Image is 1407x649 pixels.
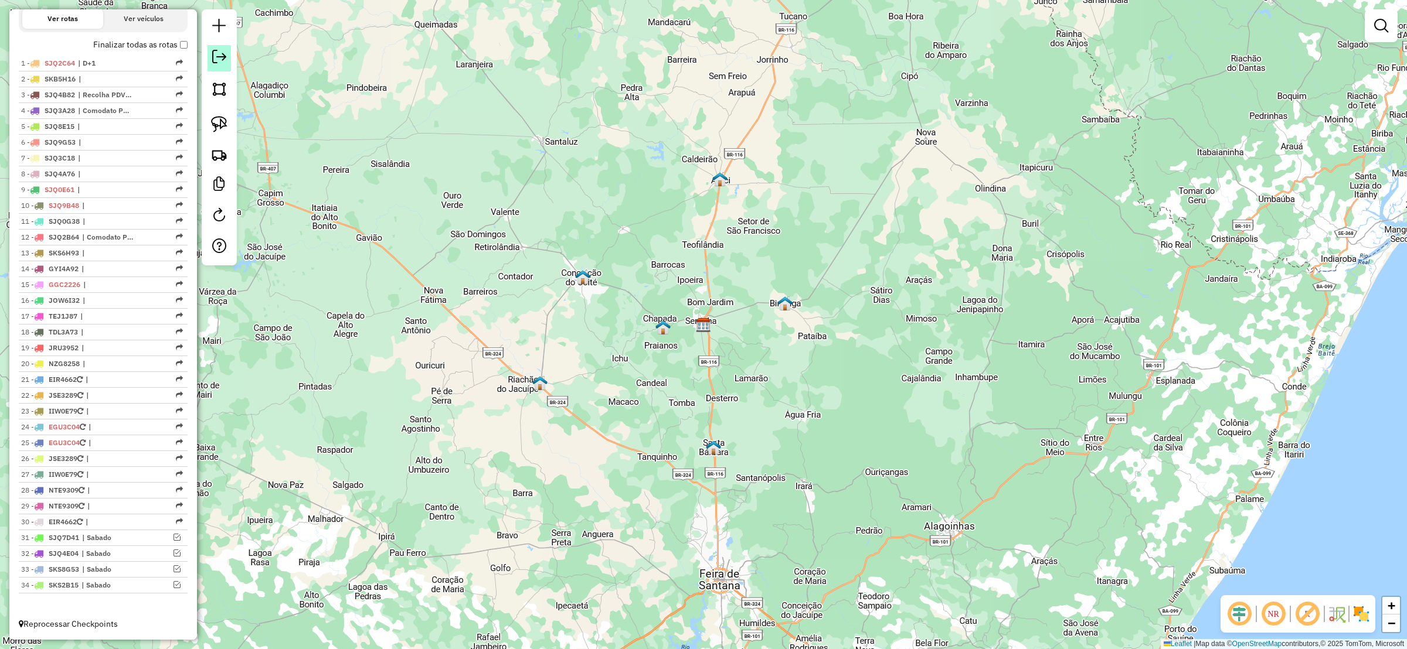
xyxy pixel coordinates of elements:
img: Revalle Serrinha [696,317,711,333]
em: Rota exportada [176,455,183,462]
span: | [79,74,132,84]
em: Rota exportada [176,439,183,446]
span: 30 - [21,517,83,526]
span: | [86,374,140,385]
a: Zoom in [1382,597,1400,614]
span: 19 - [21,343,79,352]
span: D+1 [78,58,132,69]
span: 18 - [21,327,78,336]
span: 9 - [21,185,74,194]
em: Rota exportada [176,391,183,398]
em: Rota exportada [176,470,183,477]
span: GYI4A92 [49,264,79,273]
span: SJQ8E15 [45,122,74,131]
span: Comodato PDV 1441 [78,105,132,116]
span: | [81,264,135,274]
span: | [86,517,140,527]
img: Riachao do Jacuipe [532,375,548,391]
a: Criar rota [206,142,232,168]
a: Exportar sessão [208,45,231,71]
span: Sabado [81,548,135,559]
span: 32 - [21,549,79,558]
em: Rota exportada [176,265,183,272]
span: NZG8258 [49,359,80,368]
span: JSE3289 [49,454,77,463]
span: 21 - [21,375,83,384]
img: Exibir/Ocultar setores [1352,604,1371,623]
span: SJQ4A76 [45,169,75,178]
span: 10 - [21,201,79,210]
em: Visualizar rota [174,549,181,556]
a: Zoom out [1382,614,1400,632]
span: SJQ9B48 [49,201,79,210]
span: Sabado [82,532,136,543]
span: GGC2226 [49,280,80,289]
span: 4 - [21,106,75,115]
span: 31 - [21,533,79,542]
span: 23 - [21,407,83,415]
i: Veículo já utilizado nesta sessão [77,376,83,383]
em: Visualizar rota [174,565,181,572]
em: Rota exportada [176,59,183,66]
span: Recolha PDV 212 [78,90,132,100]
span: 15 - [21,280,80,289]
em: Visualizar rota [174,581,181,588]
span: | [78,153,132,163]
em: Rota exportada [176,249,183,256]
i: Veículo já utilizado nesta sessão [80,439,86,446]
i: Veículo já utilizado nesta sessão [80,423,86,431]
span: SJQ3C18 [45,153,75,162]
span: | [77,121,131,132]
span: 11 - [21,217,80,226]
span: 16 - [21,296,80,305]
span: | [1194,640,1195,648]
span: | [89,422,142,432]
em: Rota exportada [176,360,183,367]
span: 34 - [21,580,79,589]
a: Nova sessão e pesquisa [208,14,231,40]
button: Ver veículos [103,9,184,29]
em: Rota exportada [176,107,183,114]
em: Rota exportada [176,423,183,430]
em: Rota exportada [176,217,183,224]
em: Rota exportada [176,375,183,382]
span: 27 - [21,470,83,479]
em: Rota exportada [176,186,183,193]
i: Veículo já utilizado nesta sessão [77,518,83,525]
span: | [81,327,135,337]
span: 7 - [21,153,75,162]
em: Rota exportada [176,233,183,240]
span: | [83,216,137,227]
span: SKS6H93 [49,248,79,257]
img: Santa Barbara [706,440,721,455]
span: 12 - [21,233,79,241]
span: | [79,137,132,148]
span: NTE9309 [49,501,79,510]
span: 1 - [21,59,75,67]
span: TDL3A73 [49,327,78,336]
a: Exibir filtros [1369,14,1393,37]
span: JSE3289 [49,391,77,399]
i: Veículo já utilizado nesta sessão [79,487,84,494]
span: | [77,185,131,195]
span: 33 - [21,565,79,573]
img: Araci [712,172,728,187]
span: TEJ1J87 [49,312,77,320]
span: SKS2B15 [49,580,79,589]
em: Rota exportada [176,122,183,129]
span: | [83,279,137,290]
em: Rota exportada [176,281,183,288]
img: Criar rota [211,146,227,163]
em: Rota exportada [176,344,183,351]
span: 26 - [21,454,83,463]
span: 2 - [21,74,76,83]
span: 20 - [21,359,80,368]
a: Reroteirizar Sessão [208,203,231,230]
span: Ocultar NR [1259,600,1287,628]
span: | [80,311,134,322]
span: 25 - [21,438,86,447]
i: Veículo já utilizado nesta sessão [77,455,83,462]
em: Rota exportada [176,154,183,161]
span: Ocultar deslocamento [1225,600,1253,628]
span: | [86,406,140,416]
